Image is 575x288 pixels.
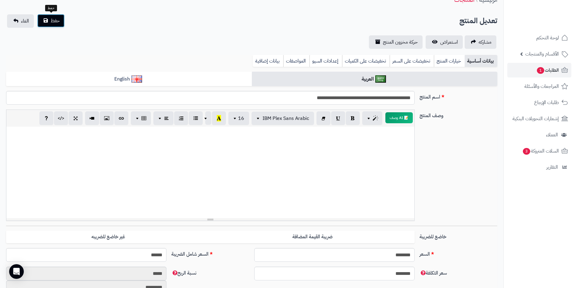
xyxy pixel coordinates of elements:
[537,67,544,74] span: 1
[507,160,571,175] a: التقارير
[375,75,386,83] img: العربية
[507,31,571,45] a: لوحة التحكم
[228,112,249,125] button: 16
[507,95,571,110] a: طلبات الإرجاع
[238,115,244,122] span: 16
[417,248,500,258] label: السعر
[9,264,24,279] div: Open Intercom Messenger
[512,114,559,123] span: إشعارات التحويلات البنكية
[507,144,571,158] a: السلات المتروكة3
[390,55,434,67] a: تخفيضات على السعر
[210,231,415,243] label: ضريبة القيمة المضافة
[369,35,423,49] a: حركة مخزون المنتج
[420,269,447,277] span: سعر التكلفة
[536,34,559,42] span: لوحة التحكم
[21,17,29,25] span: الغاء
[507,63,571,77] a: الطلبات1
[6,231,210,243] label: غير خاضع للضريبه
[507,128,571,142] a: العملاء
[459,15,497,27] h2: تعديل المنتج
[383,38,418,46] span: حركة مخزون المنتج
[479,38,491,46] span: مشاركه
[417,91,500,101] label: اسم المنتج
[262,115,309,122] span: IBM Plex Sans Arabic
[534,98,559,107] span: طلبات الإرجاع
[522,147,559,155] span: السلات المتروكة
[507,111,571,126] a: إشعارات التحويلات البنكية
[252,72,498,87] a: العربية
[253,55,283,67] a: بيانات إضافية
[523,148,530,155] span: 3
[169,248,252,258] label: السعر شامل الضريبة
[525,50,559,58] span: الأقسام والمنتجات
[434,55,465,67] a: خيارات المنتج
[546,163,558,171] span: التقارير
[6,72,252,87] a: English
[7,14,34,28] a: الغاء
[45,5,57,12] div: حفظ
[417,110,500,119] label: وصف المنتج
[465,55,497,67] a: بيانات أساسية
[131,75,142,83] img: English
[465,35,496,49] a: مشاركه
[342,55,390,67] a: تخفيضات على الكميات
[507,79,571,94] a: المراجعات والأسئلة
[283,55,309,67] a: المواصفات
[426,35,463,49] a: استعراض
[536,66,559,74] span: الطلبات
[51,17,60,24] span: حفظ
[524,82,559,91] span: المراجعات والأسئلة
[417,231,500,240] label: خاضع للضريبة
[37,14,65,27] button: حفظ
[546,131,558,139] span: العملاء
[385,112,413,123] button: 📝 AI وصف
[440,38,458,46] span: استعراض
[171,269,196,277] span: نسبة الربح
[309,55,342,67] a: إعدادات السيو
[252,112,314,125] button: IBM Plex Sans Arabic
